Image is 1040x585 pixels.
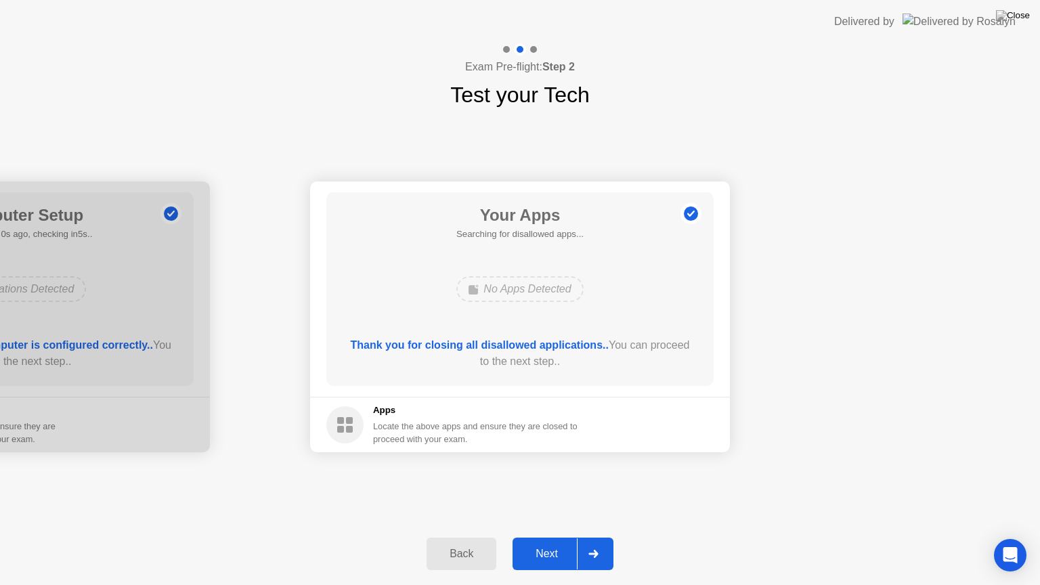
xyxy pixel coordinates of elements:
img: Close [996,10,1030,21]
b: Thank you for closing all disallowed applications.. [351,339,609,351]
div: Delivered by [834,14,894,30]
h4: Exam Pre-flight: [465,59,575,75]
div: Locate the above apps and ensure they are closed to proceed with your exam. [373,420,578,446]
h1: Test your Tech [450,79,590,111]
b: Step 2 [542,61,575,72]
img: Delivered by Rosalyn [903,14,1016,29]
div: Next [517,548,577,560]
div: No Apps Detected [456,276,583,302]
h1: Your Apps [456,203,584,227]
div: You can proceed to the next step.. [346,337,695,370]
button: Next [513,538,613,570]
button: Back [427,538,496,570]
div: Open Intercom Messenger [994,539,1026,571]
h5: Apps [373,404,578,417]
h5: Searching for disallowed apps... [456,227,584,241]
div: Back [431,548,492,560]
